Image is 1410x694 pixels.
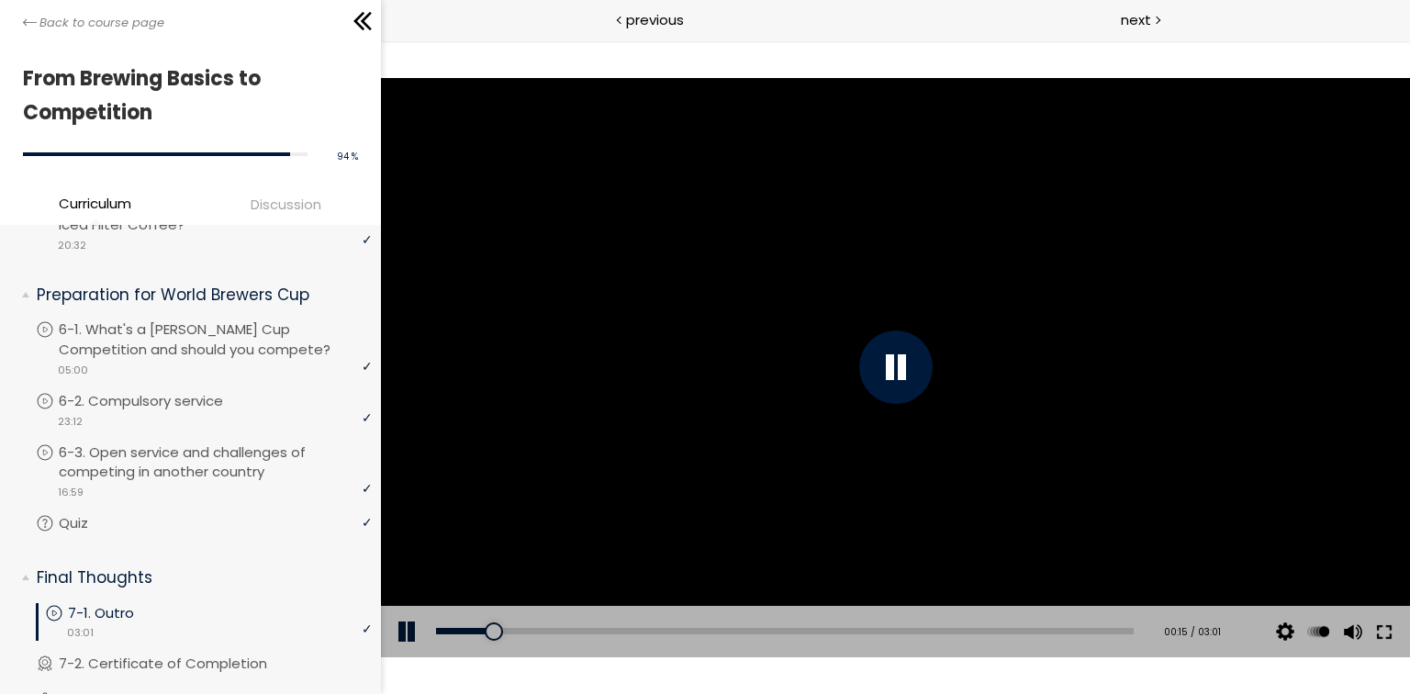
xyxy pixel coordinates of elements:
p: Final Thoughts [37,566,358,589]
p: 7-1. Outro [68,603,171,623]
p: 6-1. What's a [PERSON_NAME] Cup Competition and should you compete? [59,319,372,360]
p: 7-2. Certificate of Completion [59,654,304,674]
div: Change playback rate [921,565,954,617]
span: previous [626,9,684,30]
span: 20:32 [58,238,86,253]
p: Preparation for World Brewers Cup [37,284,358,307]
span: next [1121,9,1151,30]
span: Back to course page [39,14,164,32]
span: 16:59 [58,485,84,500]
p: 6-3. Open service and challenges of competing in another country [59,442,372,483]
p: Quiz [59,513,125,533]
a: Back to course page [23,14,164,32]
button: Video quality [890,565,918,617]
span: 94 % [337,150,358,163]
button: Volume [957,565,984,617]
p: 6-2. Compulsory service [59,391,260,411]
span: 05:00 [58,363,88,378]
button: Play back rate [923,565,951,617]
h1: From Brewing Basics to Competition [23,62,349,130]
span: 23:12 [58,414,83,430]
span: Curriculum [59,193,131,214]
span: 03:01 [67,625,94,641]
span: Discussion [251,194,321,215]
div: 00:15 / 03:01 [769,585,840,599]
